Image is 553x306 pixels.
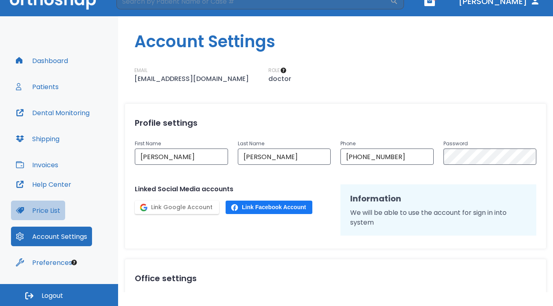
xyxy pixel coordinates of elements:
[134,74,249,84] p: [EMAIL_ADDRESS][DOMAIN_NAME]
[11,155,63,175] button: Invoices
[135,272,536,284] h2: Office settings
[11,175,76,194] button: Help Center
[280,67,287,74] div: Tooltip anchor
[134,29,553,54] h1: Account Settings
[11,51,73,70] button: Dashboard
[134,67,147,74] p: EMAIL
[135,117,536,129] h2: Profile settings
[238,149,331,165] input: Last Name
[11,201,65,220] button: Price List
[443,139,537,149] p: Password
[238,139,331,149] p: Last Name
[340,139,434,149] p: Phone
[226,201,312,214] button: Link Facebook Account
[11,129,64,149] button: Shipping
[350,208,527,227] p: We will be able to use the account for sign in into system
[11,77,64,96] button: Patients
[11,227,92,246] button: Account Settings
[268,67,280,74] p: ROLE
[135,149,228,165] input: First Name
[42,291,63,300] span: Logout
[135,184,331,194] p: Linked Social Media accounts
[11,103,94,122] button: Dental Monitoring
[350,192,527,205] h2: Information
[70,259,78,266] div: Tooltip anchor
[135,139,228,149] p: First Name
[135,201,219,214] button: Link Google Account
[268,74,291,84] p: doctor
[340,149,434,165] input: Phone
[11,253,77,272] button: Preferences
